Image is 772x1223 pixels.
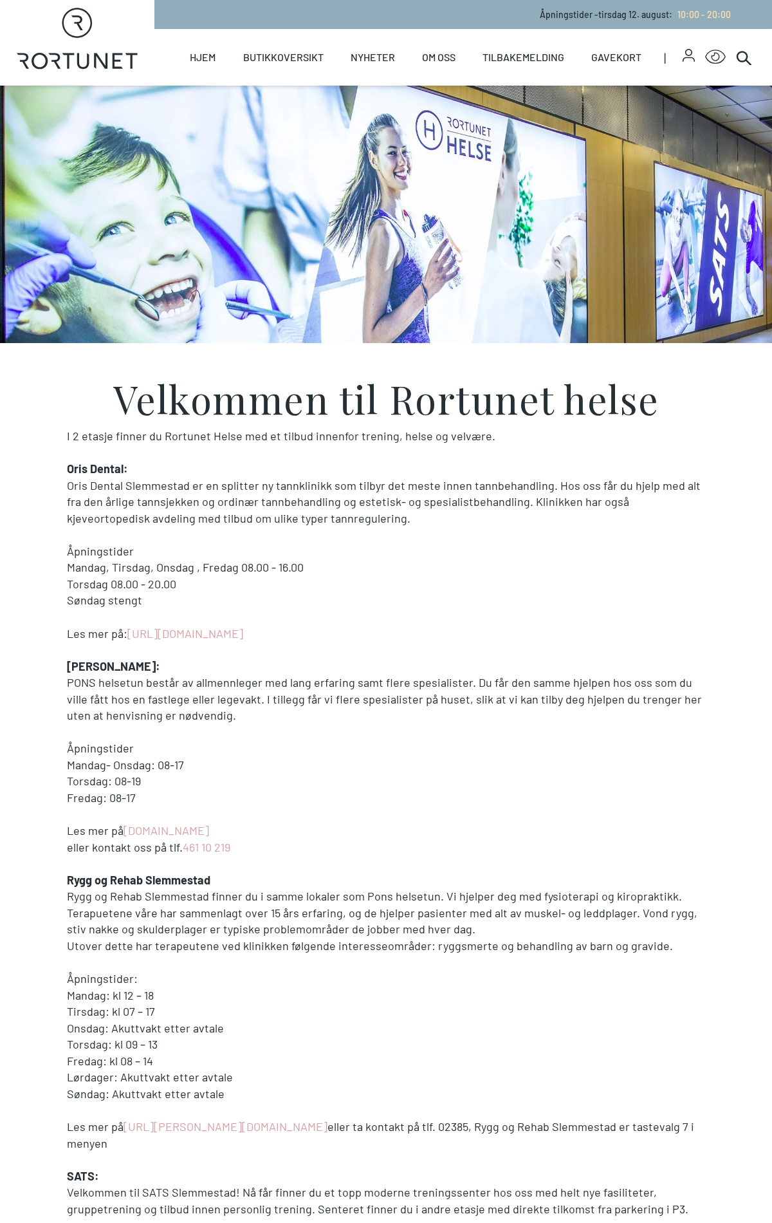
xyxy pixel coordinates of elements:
[677,9,731,20] span: 10:00 - 20:00
[67,773,705,790] p: Torsdag: 08-19
[67,1053,705,1070] p: Fredag: kl 08 – 14
[67,576,705,593] p: Torsdag 08.00 - 20.00
[540,8,731,21] p: Åpningstider - tirsdag 12. august :
[67,1069,705,1086] p: Lørdager: Akuttvakt etter avtale
[67,839,705,856] p: eller kontakt oss på tlf.
[67,478,705,527] p: Oris Dental Slemmestad er en splitter ny tannklinikk som tilbyr det meste innen tannbehandling. H...
[124,823,209,837] a: [DOMAIN_NAME]
[127,626,243,640] a: [URL][DOMAIN_NAME]
[67,873,210,887] strong: Rygg og Rehab Slemmestad
[67,675,705,724] p: PONS helsetun består av allmennleger med lang erfaring samt flere spesialister. Du får den samme ...
[67,987,705,1004] p: Mandag: kl 12 – 18
[67,626,705,642] p: Les mer på:
[705,47,726,68] button: Open Accessibility Menu
[67,428,705,445] p: I 2 etasje finner du Rortunet Helse med et tilbud innenfor trening, helse og velvære.
[664,29,683,86] span: |
[67,559,705,576] p: Mandag, Tirsdag, Onsdag , Fredag 08.00 - 16.00
[67,379,705,418] h3: Velkommen til Rortunet helse
[124,1119,327,1134] a: [URL][PERSON_NAME][DOMAIN_NAME]
[351,29,395,86] a: Nyheter
[67,1036,705,1053] p: Torsdag: kl 09 – 13
[67,1004,705,1020] p: Tirsdag: kl 07 – 17
[591,29,641,86] a: Gavekort
[67,1086,705,1103] p: Søndag: Akuttvakt etter avtale
[190,29,216,86] a: Hjem
[67,757,705,774] p: Mandag- Onsdag: 08-17
[67,1020,705,1037] p: Onsdag: Akuttvakt etter avtale
[67,1184,705,1217] p: Velkommen til SATS Slemmestad! Nå får finner du et topp moderne treningssenter hos oss med helt n...
[67,971,705,987] p: Åpningstider:
[67,888,705,938] p: Rygg og Rehab Slemmestad finner du i samme lokaler som Pons helsetun. Vi hjelper deg med fysioter...
[672,9,731,20] a: 10:00 - 20:00
[243,29,324,86] a: Butikkoversikt
[67,1119,705,1152] p: Les mer på eller ta kontakt på tlf. 02385, Rygg og Rehab Slemmestad er tastevalg 7 i menyen
[67,659,160,673] strong: [PERSON_NAME]:
[67,790,705,807] p: Fredag: 08-17
[67,543,705,560] p: Åpningstider
[183,840,230,854] a: 461 10 219
[67,823,705,839] p: Les mer på
[422,29,455,86] a: Om oss
[67,462,128,476] strong: Oris Dental:
[67,1169,99,1183] strong: SATS:
[67,740,705,757] p: Åpningstider
[482,29,564,86] a: Tilbakemelding
[67,938,705,955] p: Utover dette har terapeutene ved klinikken følgende interesseområder: ryggsmerte og behandling av...
[67,592,705,609] p: Søndag stengt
